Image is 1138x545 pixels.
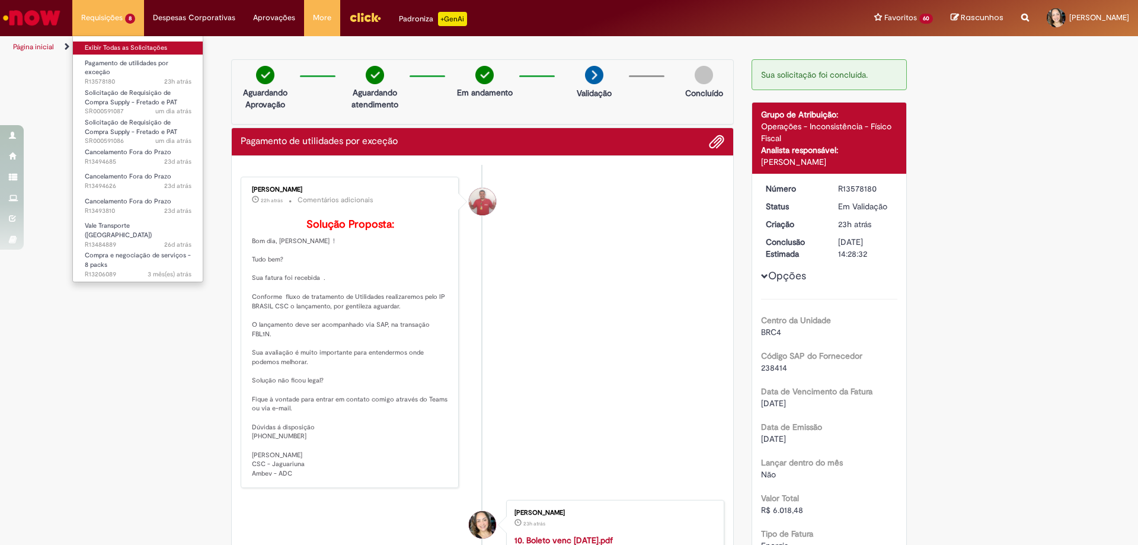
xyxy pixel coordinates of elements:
span: 23d atrás [164,206,191,215]
span: Favoritos [884,12,917,24]
span: [DATE] [761,398,786,409]
ul: Requisições [72,36,203,282]
time: 29/09/2025 08:49:54 [155,107,191,116]
span: Vale Transporte ([GEOGRAPHIC_DATA]) [85,221,152,240]
span: 23h atrás [523,520,545,527]
div: Sua solicitação foi concluída. [752,59,907,90]
time: 29/09/2025 16:28:24 [523,520,545,527]
span: Aprovações [253,12,295,24]
span: BRC4 [761,327,781,337]
a: Aberto R13206089 : Compra e negociação de serviços - 8 packs [73,249,203,275]
dt: Criação [757,218,830,230]
img: arrow-next.png [585,66,603,84]
span: 3 mês(es) atrás [148,270,191,279]
p: Aguardando atendimento [346,87,404,110]
div: [PERSON_NAME] [514,509,712,517]
div: [PERSON_NAME] [252,186,449,193]
b: Data de Vencimento da Fatura [761,386,872,397]
img: check-circle-green.png [256,66,274,84]
b: Data de Emissão [761,422,822,432]
a: Aberto R13494626 : Cancelamento Fora do Prazo [73,170,203,192]
span: R$ 6.018,48 [761,505,803,515]
img: check-circle-green.png [475,66,494,84]
span: R13494626 [85,181,191,191]
span: Cancelamento Fora do Prazo [85,172,171,181]
span: Pagamento de utilidades por exceção [85,59,168,77]
span: R13493810 [85,206,191,216]
span: 23h atrás [164,77,191,86]
span: Solicitação de Requisição de Compra Supply - Fretado e PAT [85,88,177,107]
p: Validação [577,87,612,99]
span: 23h atrás [838,219,871,230]
div: 29/09/2025 16:28:30 [838,218,893,230]
div: R13578180 [838,183,893,195]
span: More [313,12,331,24]
span: um dia atrás [155,107,191,116]
span: Despesas Corporativas [153,12,235,24]
span: Cancelamento Fora do Prazo [85,148,171,157]
span: um dia atrás [155,136,191,145]
ul: Trilhas de página [9,36,750,58]
time: 05/09/2025 13:39:36 [164,240,191,249]
b: Solução Proposta: [306,218,394,231]
a: Exibir Todas as Solicitações [73,42,203,55]
span: Rascunhos [961,12,1003,23]
img: img-circle-grey.png [695,66,713,84]
b: Centro da Unidade [761,315,831,326]
span: R13578180 [85,77,191,87]
span: Requisições [81,12,123,24]
span: 8 [125,14,135,24]
span: 60 [919,14,933,24]
a: Página inicial [13,42,54,52]
div: [PERSON_NAME] [761,156,898,168]
span: 22h atrás [261,197,283,204]
div: Fabiana Raimundo De Carvalho [469,511,496,538]
span: Não [761,469,776,480]
time: 08/09/2025 11:45:35 [164,181,191,190]
p: Bom dia, [PERSON_NAME] ! Tudo bem? Sua fatura foi recebida . Conforme fluxo de tratamento de Util... [252,219,449,479]
img: check-circle-green.png [366,66,384,84]
p: Concluído [685,87,723,99]
time: 08/09/2025 11:48:33 [164,157,191,166]
span: SR000591087 [85,107,191,116]
b: Lançar dentro do mês [761,457,843,468]
time: 29/09/2025 16:28:30 [164,77,191,86]
span: [DATE] [761,434,786,444]
span: 238414 [761,362,787,373]
b: Valor Total [761,493,799,503]
dt: Número [757,183,830,195]
time: 08/09/2025 11:04:40 [164,206,191,215]
dt: Status [757,200,830,212]
span: SR000591086 [85,136,191,146]
img: click_logo_yellow_360x200.png [349,8,381,26]
time: 29/09/2025 17:48:12 [261,197,283,204]
p: Aguardando Aprovação [236,87,294,110]
div: Operações - Inconsistência - Físico Fiscal [761,120,898,144]
span: R13484889 [85,240,191,250]
p: +GenAi [438,12,467,26]
a: Aberto R13493810 : Cancelamento Fora do Prazo [73,195,203,217]
a: Rascunhos [951,12,1003,24]
b: Código SAP do Fornecedor [761,350,862,361]
span: 26d atrás [164,240,191,249]
a: Aberto SR000591087 : Solicitação de Requisição de Compra Supply - Fretado e PAT [73,87,203,112]
span: [PERSON_NAME] [1069,12,1129,23]
time: 29/09/2025 08:47:56 [155,136,191,145]
time: 23/06/2025 11:41:59 [148,270,191,279]
span: R13206089 [85,270,191,279]
div: Erik Emanuel Dos Santos Lino [469,188,496,215]
small: Comentários adicionais [298,195,373,205]
img: ServiceNow [1,6,62,30]
span: 23d atrás [164,181,191,190]
span: R13494685 [85,157,191,167]
div: Analista responsável: [761,144,898,156]
b: Tipo de Fatura [761,528,813,539]
time: 29/09/2025 16:28:30 [838,219,871,230]
a: Aberto R13578180 : Pagamento de utilidades por exceção [73,57,203,82]
div: [DATE] 14:28:32 [838,236,893,260]
div: Em Validação [838,200,893,212]
button: Adicionar anexos [709,134,724,149]
span: Compra e negociação de serviços - 8 packs [85,251,191,269]
span: Solicitação de Requisição de Compra Supply - Fretado e PAT [85,118,177,136]
div: Padroniza [399,12,467,26]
